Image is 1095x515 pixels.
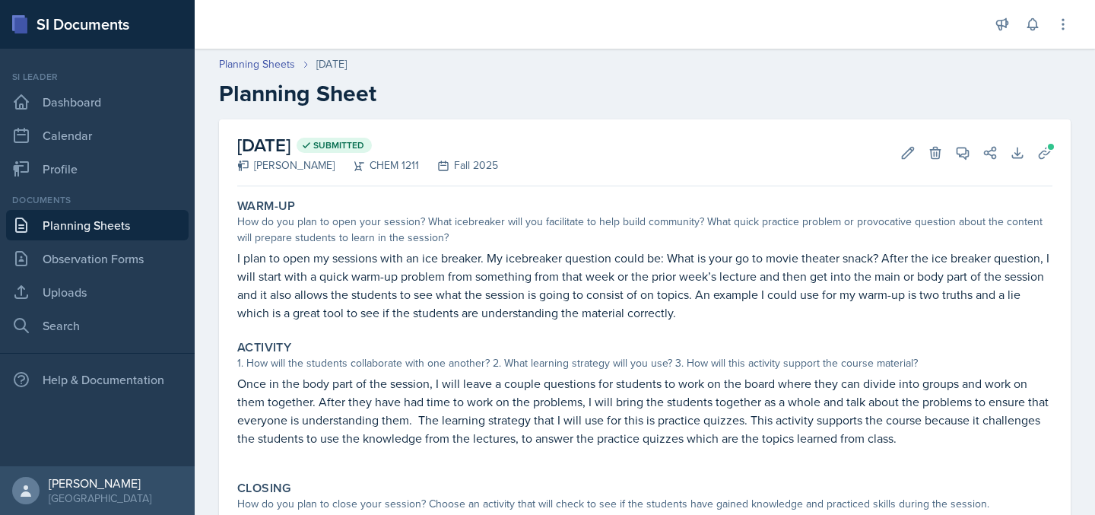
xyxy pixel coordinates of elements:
[237,481,291,496] label: Closing
[419,157,498,173] div: Fall 2025
[237,496,1052,512] div: How do you plan to close your session? Choose an activity that will check to see if the students ...
[6,193,189,207] div: Documents
[237,157,335,173] div: [PERSON_NAME]
[237,132,498,159] h2: [DATE]
[6,310,189,341] a: Search
[6,120,189,151] a: Calendar
[219,80,1071,107] h2: Planning Sheet
[6,154,189,184] a: Profile
[49,491,151,506] div: [GEOGRAPHIC_DATA]
[6,243,189,274] a: Observation Forms
[335,157,419,173] div: CHEM 1211
[6,364,189,395] div: Help & Documentation
[6,87,189,117] a: Dashboard
[6,70,189,84] div: Si leader
[6,277,189,307] a: Uploads
[316,56,347,72] div: [DATE]
[237,199,296,214] label: Warm-Up
[49,475,151,491] div: [PERSON_NAME]
[313,139,364,151] span: Submitted
[237,374,1052,447] p: Once in the body part of the session, I will leave a couple questions for students to work on the...
[237,355,1052,371] div: 1. How will the students collaborate with one another? 2. What learning strategy will you use? 3....
[219,56,295,72] a: Planning Sheets
[237,249,1052,322] p: I plan to open my sessions with an ice breaker. My icebreaker question could be: What is your go ...
[237,214,1052,246] div: How do you plan to open your session? What icebreaker will you facilitate to help build community...
[6,210,189,240] a: Planning Sheets
[237,340,291,355] label: Activity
